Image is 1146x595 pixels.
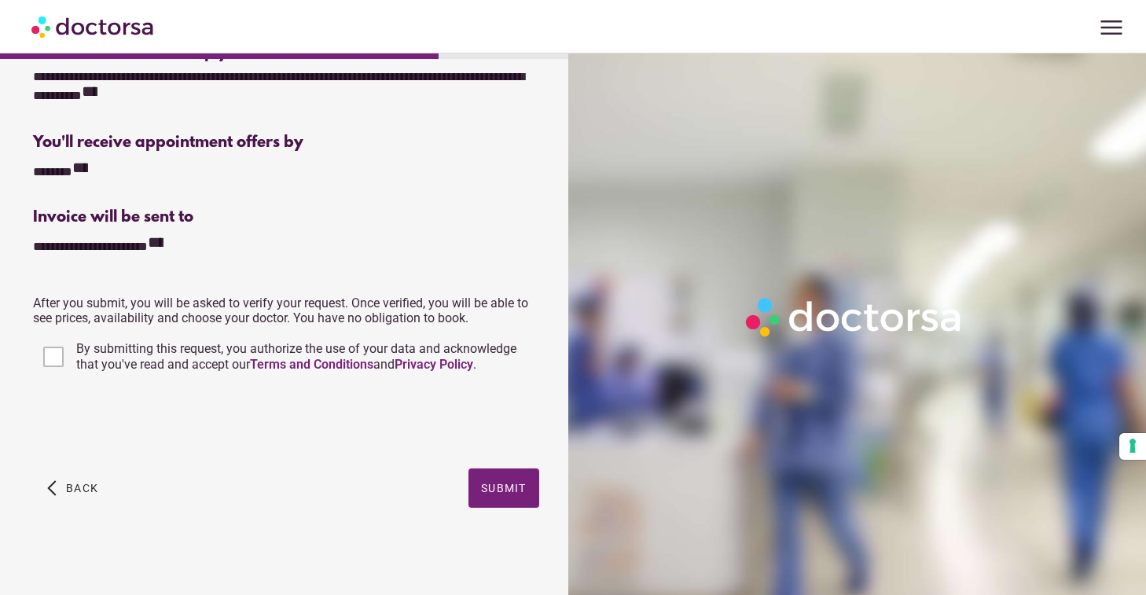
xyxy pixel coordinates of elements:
p: After you submit, you will be asked to verify your request. Once verified, you will be able to se... [33,296,538,325]
img: Logo-Doctorsa-trans-White-partial-flat.png [740,292,969,343]
button: Submit [468,468,539,508]
div: You'll receive appointment offers by [33,134,538,152]
a: Terms and Conditions [250,357,373,372]
a: Privacy Policy [395,357,473,372]
span: Submit [481,482,527,494]
div: Invoice will be sent to [33,208,538,226]
span: Back [66,482,98,494]
iframe: reCAPTCHA [33,391,272,453]
button: arrow_back_ios Back [41,468,105,508]
img: Doctorsa.com [31,9,156,44]
span: By submitting this request, you authorize the use of your data and acknowledge that you've read a... [76,341,516,372]
button: Your consent preferences for tracking technologies [1119,433,1146,460]
span: menu [1096,13,1126,42]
